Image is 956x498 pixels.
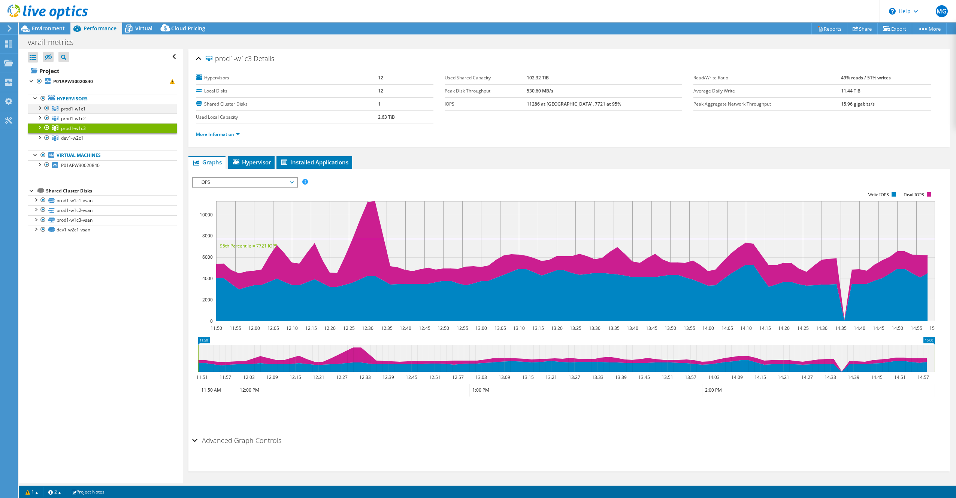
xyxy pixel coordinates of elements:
text: 12:00 [248,325,260,331]
text: 12:15 [305,325,317,331]
text: 13:39 [615,374,626,380]
text: 12:15 [289,374,301,380]
span: Installed Applications [280,158,348,166]
text: 13:10 [513,325,524,331]
text: 14:39 [847,374,859,380]
text: 15:00 [929,325,941,331]
text: 12:45 [418,325,430,331]
text: 14:25 [797,325,808,331]
text: 13:09 [498,374,510,380]
text: 11:50 [210,325,222,331]
text: 14:45 [872,325,884,331]
a: P01APW30020840 [28,160,177,170]
b: 12 [378,75,383,81]
text: 11:55 [229,325,241,331]
span: prod1-w1c3 [206,55,252,63]
text: 14:50 [891,325,903,331]
text: 12:10 [286,325,297,331]
text: 14:10 [740,325,751,331]
text: 13:45 [638,374,650,380]
text: 13:15 [532,325,544,331]
text: 14:30 [816,325,827,331]
text: 14:55 [910,325,922,331]
text: 14:09 [731,374,742,380]
text: 4000 [202,275,213,282]
a: Hypervisors [28,94,177,104]
a: prod1-w1c1-vsan [28,195,177,205]
span: prod1-w1c2 [61,115,86,122]
text: 14:57 [917,374,929,380]
text: 14:45 [871,374,882,380]
text: 14:05 [721,325,733,331]
text: 13:45 [645,325,657,331]
text: 8000 [202,233,213,239]
text: 14:51 [894,374,905,380]
text: 95th Percentile = 7721 IOPS [220,243,278,249]
text: 13:50 [664,325,676,331]
text: 14:40 [853,325,865,331]
text: 13:03 [475,374,487,380]
text: 14:15 [759,325,771,331]
label: Peak Aggregate Network Throughput [693,100,841,108]
a: Virtual Machines [28,151,177,160]
a: Project Notes [66,487,110,497]
label: Used Local Capacity [196,113,378,121]
text: 13:25 [569,325,581,331]
span: Virtual [135,25,152,32]
label: Read/Write Ratio [693,74,841,82]
span: Graphs [192,158,222,166]
svg: \n [889,8,896,15]
span: dev1-w2c1 [61,135,84,141]
text: 13:00 [475,325,487,331]
span: Environment [32,25,65,32]
label: Hypervisors [196,74,378,82]
text: 14:27 [801,374,813,380]
text: 12:55 [456,325,468,331]
text: 13:05 [494,325,506,331]
text: 13:57 [684,374,696,380]
label: Shared Cluster Disks [196,100,378,108]
text: 6000 [202,254,213,260]
text: 12:05 [267,325,279,331]
text: 13:27 [568,374,580,380]
text: 12:39 [382,374,394,380]
text: 13:40 [626,325,638,331]
span: Details [254,54,274,63]
text: 12:33 [359,374,370,380]
b: 49% reads / 51% writes [841,75,891,81]
span: MG [936,5,948,17]
text: 12:27 [336,374,347,380]
text: 14:00 [702,325,714,331]
a: prod1-w1c2-vsan [28,205,177,215]
text: 12:45 [405,374,417,380]
text: 14:03 [708,374,719,380]
text: Read IOPS [904,192,924,197]
text: 0 [210,318,213,324]
a: 2 [43,487,66,497]
a: prod1-w1c3-vsan [28,215,177,225]
label: Used Shared Capacity [445,74,527,82]
text: 10000 [200,212,213,218]
b: 530.60 MB/s [527,88,553,94]
text: 12:30 [361,325,373,331]
span: P01APW30020840 [61,162,100,168]
text: 11:51 [196,374,208,380]
text: 13:35 [608,325,619,331]
div: Shared Cluster Disks [46,186,177,195]
text: 14:20 [778,325,789,331]
a: P01APW30020840 [28,77,177,86]
text: 12:09 [266,374,278,380]
text: Write IOPS [868,192,889,197]
b: 2.63 TiB [378,114,395,120]
a: More [912,23,947,34]
a: Reports [811,23,847,34]
text: 13:21 [545,374,557,380]
label: Peak Disk Throughput [445,87,527,95]
a: dev1-w2c1-vsan [28,225,177,235]
text: 12:35 [381,325,392,331]
b: 1 [378,101,381,107]
a: prod1-w1c1 [28,104,177,113]
h1: vxrail-metrics [24,38,85,46]
a: Project [28,65,177,77]
a: Share [847,23,878,34]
